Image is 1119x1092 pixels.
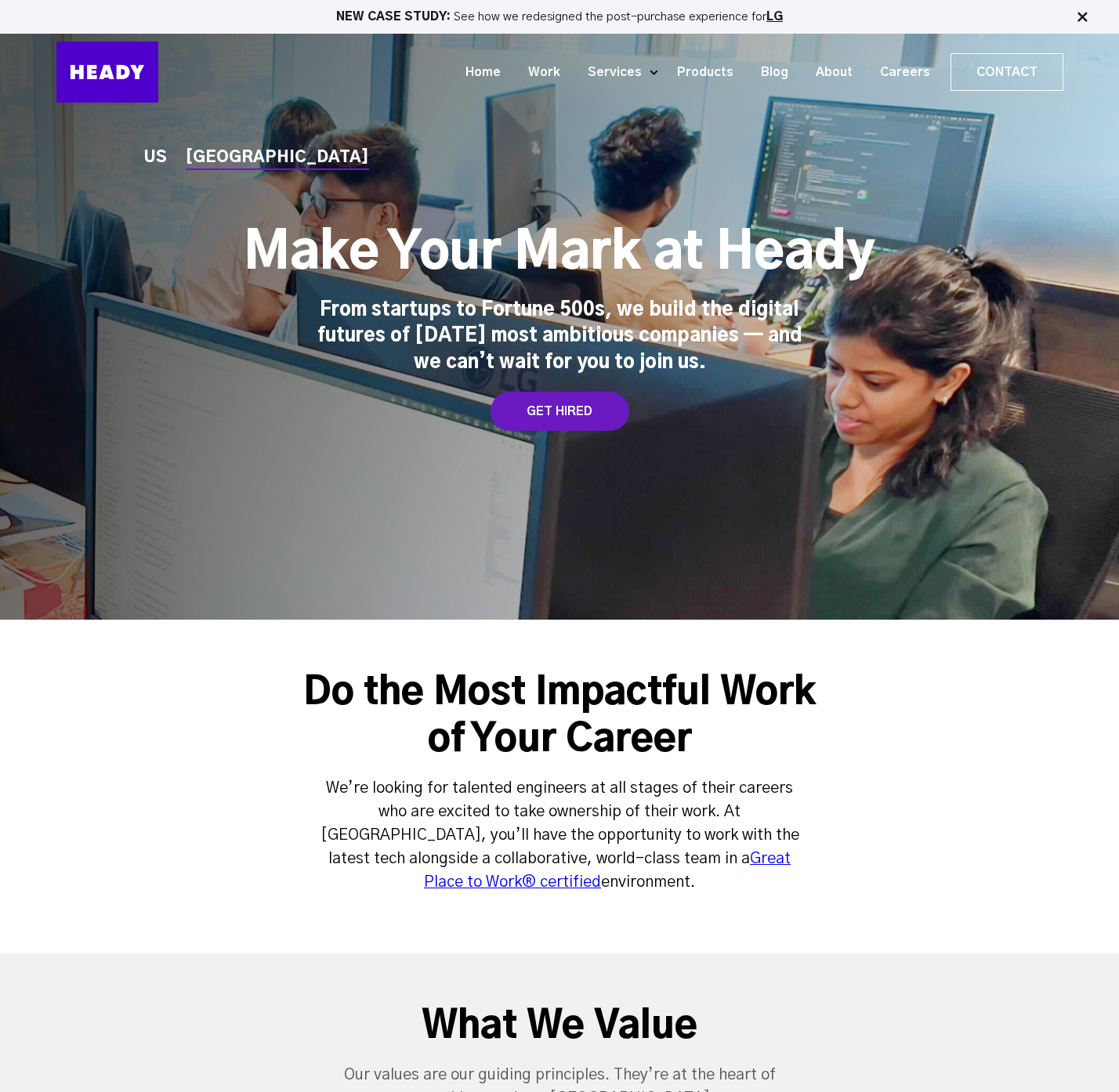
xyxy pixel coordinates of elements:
[491,392,629,431] a: GET HIRED
[657,58,741,87] a: Products
[7,11,1112,23] p: See how we redesigned the post-purchase experience for
[796,58,860,87] a: About
[320,780,799,866] span: We’re looking for talented engineers at all stages of their careers who are excited to take owner...
[766,11,783,23] a: LG
[144,150,167,166] a: US
[336,11,454,23] strong: NEW CASE STUDY:
[56,42,158,103] img: Heady_Logo_Web-01 (1)
[244,222,875,285] h1: Make Your Mark at Heady
[568,58,650,87] a: Services
[860,58,938,87] a: Careers
[218,1003,901,1050] div: What We Value
[509,58,568,87] a: Work
[287,670,832,764] h3: Do the Most Impactful Work of Your Career
[424,856,791,888] a: Great Place to Work® certified
[317,298,802,377] div: From startups to Fortune 500s, we build the digital futures of [DATE] most ambitious companies — ...
[741,58,796,87] a: Blog
[174,53,1063,91] div: Navigation Menu
[951,54,1063,90] a: Contact
[601,874,695,890] span: environment.
[446,58,509,87] a: Home
[186,150,369,166] a: [GEOGRAPHIC_DATA]
[1074,9,1090,25] img: Close Bar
